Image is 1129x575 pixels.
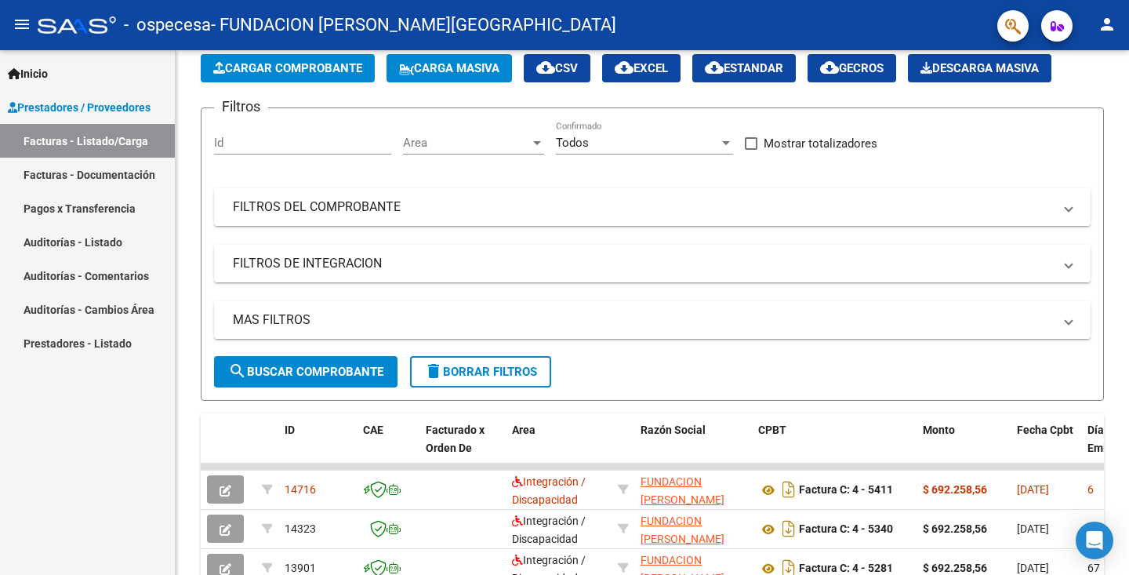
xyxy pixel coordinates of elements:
span: Estandar [705,61,783,75]
span: FUNDACION [PERSON_NAME] [641,475,724,506]
span: Razón Social [641,424,706,436]
app-download-masive: Descarga masiva de comprobantes (adjuntos) [908,54,1051,82]
datatable-header-cell: Razón Social [634,413,752,482]
datatable-header-cell: Monto [917,413,1011,482]
mat-icon: cloud_download [615,58,633,77]
div: 30644950685 [641,473,746,506]
span: Integración / Discapacidad [512,475,586,506]
span: 67 [1087,562,1100,574]
span: Area [403,136,530,150]
mat-panel-title: FILTROS DE INTEGRACION [233,255,1053,272]
span: - ospecesa [124,8,211,42]
span: CPBT [758,424,786,436]
mat-icon: cloud_download [705,58,724,77]
span: [DATE] [1017,562,1049,574]
strong: Factura C: 4 - 5281 [799,562,893,575]
mat-panel-title: FILTROS DEL COMPROBANTE [233,198,1053,216]
span: Todos [556,136,589,150]
i: Descargar documento [779,516,799,541]
span: CAE [363,424,383,436]
span: Inicio [8,65,48,82]
button: Carga Masiva [387,54,512,82]
div: 30644950685 [641,512,746,545]
mat-panel-title: MAS FILTROS [233,311,1053,329]
i: Descargar documento [779,477,799,502]
datatable-header-cell: Fecha Cpbt [1011,413,1081,482]
button: Buscar Comprobante [214,356,398,388]
h3: Filtros [214,96,268,118]
button: Cargar Comprobante [201,54,375,82]
span: Mostrar totalizadores [764,134,877,153]
button: EXCEL [602,54,681,82]
span: Fecha Cpbt [1017,424,1073,436]
mat-icon: person [1098,15,1116,34]
mat-expansion-panel-header: FILTROS DE INTEGRACION [214,245,1091,282]
span: EXCEL [615,61,668,75]
button: Descarga Masiva [908,54,1051,82]
button: Borrar Filtros [410,356,551,388]
span: Gecros [820,61,884,75]
strong: $ 692.258,56 [923,562,987,574]
span: FUNDACION [PERSON_NAME] [641,515,724,545]
span: Descarga Masiva [920,61,1039,75]
span: Cargar Comprobante [213,61,362,75]
span: [DATE] [1017,522,1049,535]
datatable-header-cell: ID [278,413,357,482]
mat-icon: cloud_download [820,58,839,77]
span: ID [285,424,295,436]
span: 14323 [285,522,316,535]
strong: $ 692.258,56 [923,522,987,535]
span: Integración / Discapacidad [512,515,586,545]
span: - FUNDACION [PERSON_NAME][GEOGRAPHIC_DATA] [211,8,616,42]
span: Facturado x Orden De [426,424,485,454]
mat-icon: cloud_download [536,58,555,77]
button: Estandar [692,54,796,82]
datatable-header-cell: CAE [357,413,419,482]
mat-icon: search [228,362,247,380]
span: [DATE] [1017,483,1049,496]
datatable-header-cell: Area [506,413,612,482]
strong: $ 692.258,56 [923,483,987,496]
datatable-header-cell: Facturado x Orden De [419,413,506,482]
mat-expansion-panel-header: MAS FILTROS [214,301,1091,339]
span: CSV [536,61,578,75]
span: 14716 [285,483,316,496]
button: Gecros [808,54,896,82]
span: Carga Masiva [399,61,499,75]
span: Borrar Filtros [424,365,537,379]
span: Monto [923,424,955,436]
div: Open Intercom Messenger [1076,522,1113,559]
strong: Factura C: 4 - 5340 [799,523,893,536]
span: Buscar Comprobante [228,365,383,379]
span: Area [512,424,535,436]
span: 13901 [285,562,316,574]
mat-icon: delete [424,362,443,380]
button: CSV [524,54,590,82]
span: 6 [1087,483,1094,496]
mat-icon: menu [13,15,31,34]
strong: Factura C: 4 - 5411 [799,484,893,497]
mat-expansion-panel-header: FILTROS DEL COMPROBANTE [214,188,1091,226]
datatable-header-cell: CPBT [752,413,917,482]
span: Prestadores / Proveedores [8,99,151,116]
